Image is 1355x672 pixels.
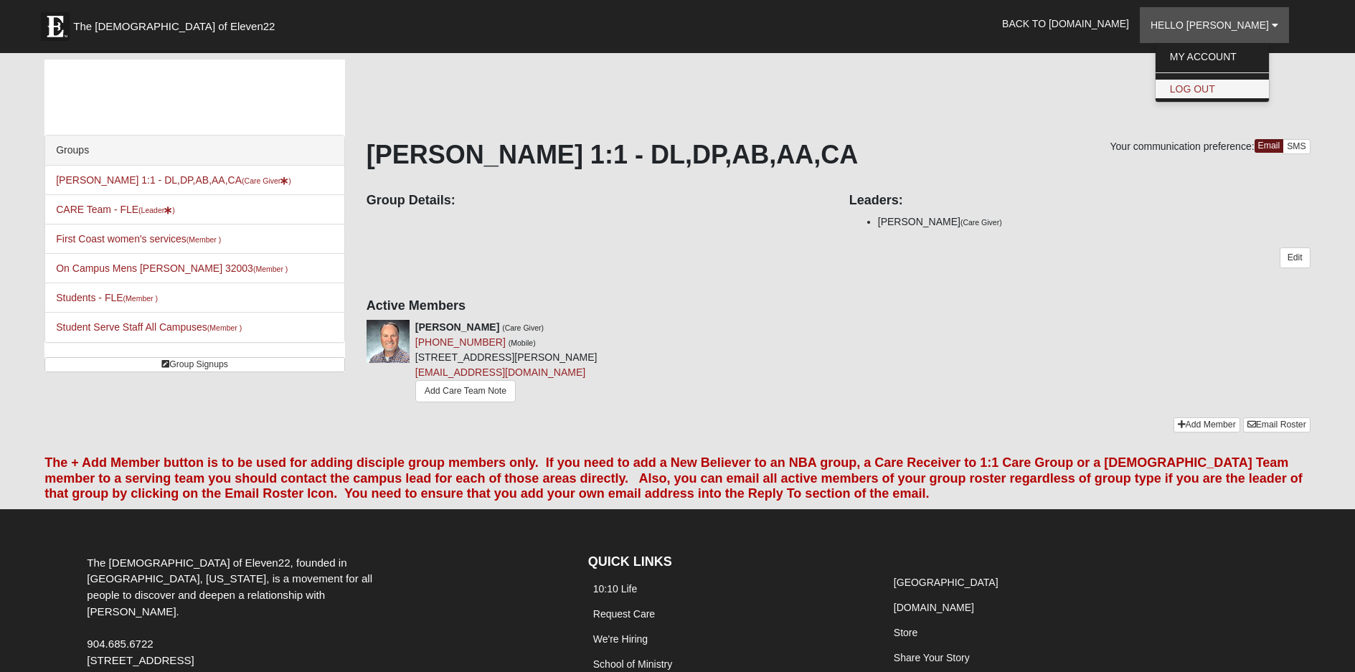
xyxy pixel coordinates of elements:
[588,554,867,570] h4: QUICK LINKS
[1151,19,1269,31] span: Hello [PERSON_NAME]
[367,139,1311,170] h1: [PERSON_NAME] 1:1 - DL,DP,AB,AA,CA
[1255,139,1284,153] a: Email
[960,218,1002,227] small: (Care Giver)
[44,357,345,372] a: Group Signups
[509,339,536,347] small: (Mobile)
[894,577,998,588] a: [GEOGRAPHIC_DATA]
[242,176,291,185] small: (Care Giver )
[1140,7,1289,43] a: Hello [PERSON_NAME]
[1283,139,1311,154] a: SMS
[207,323,242,332] small: (Member )
[123,294,158,303] small: (Member )
[502,323,544,332] small: (Care Giver)
[56,204,175,215] a: CARE Team - FLE(Leader)
[1156,80,1269,98] a: Log Out
[44,455,1303,501] font: The + Add Member button is to be used for adding disciple group members only. If you need to add ...
[253,265,288,273] small: (Member )
[1110,141,1255,152] span: Your communication preference:
[415,380,516,402] a: Add Care Team Note
[849,193,1311,209] h4: Leaders:
[415,321,499,333] strong: [PERSON_NAME]
[593,583,638,595] a: 10:10 Life
[415,366,585,378] a: [EMAIL_ADDRESS][DOMAIN_NAME]
[878,214,1311,229] li: [PERSON_NAME]
[41,12,70,41] img: Eleven22 logo
[593,633,648,645] a: We're Hiring
[56,321,242,333] a: Student Serve Staff All Campuses(Member )
[593,608,655,620] a: Request Care
[73,19,275,34] span: The [DEMOGRAPHIC_DATA] of Eleven22
[56,262,288,274] a: On Campus Mens [PERSON_NAME] 32003(Member )
[894,627,917,638] a: Store
[1280,247,1311,268] a: Edit
[415,320,598,406] div: [STREET_ADDRESS][PERSON_NAME]
[56,233,221,245] a: First Coast women's services(Member )
[56,174,291,186] a: [PERSON_NAME] 1:1 - DL,DP,AB,AA,CA(Care Giver)
[1156,47,1269,66] a: My Account
[45,136,344,166] div: Groups
[187,235,221,244] small: (Member )
[991,6,1140,42] a: Back to [DOMAIN_NAME]
[894,602,974,613] a: [DOMAIN_NAME]
[1243,417,1311,432] a: Email Roster
[415,336,506,348] a: [PHONE_NUMBER]
[1174,417,1240,432] a: Add Member
[34,5,321,41] a: The [DEMOGRAPHIC_DATA] of Eleven22
[56,292,158,303] a: Students - FLE(Member )
[367,193,828,209] h4: Group Details:
[367,298,1311,314] h4: Active Members
[138,206,175,214] small: (Leader )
